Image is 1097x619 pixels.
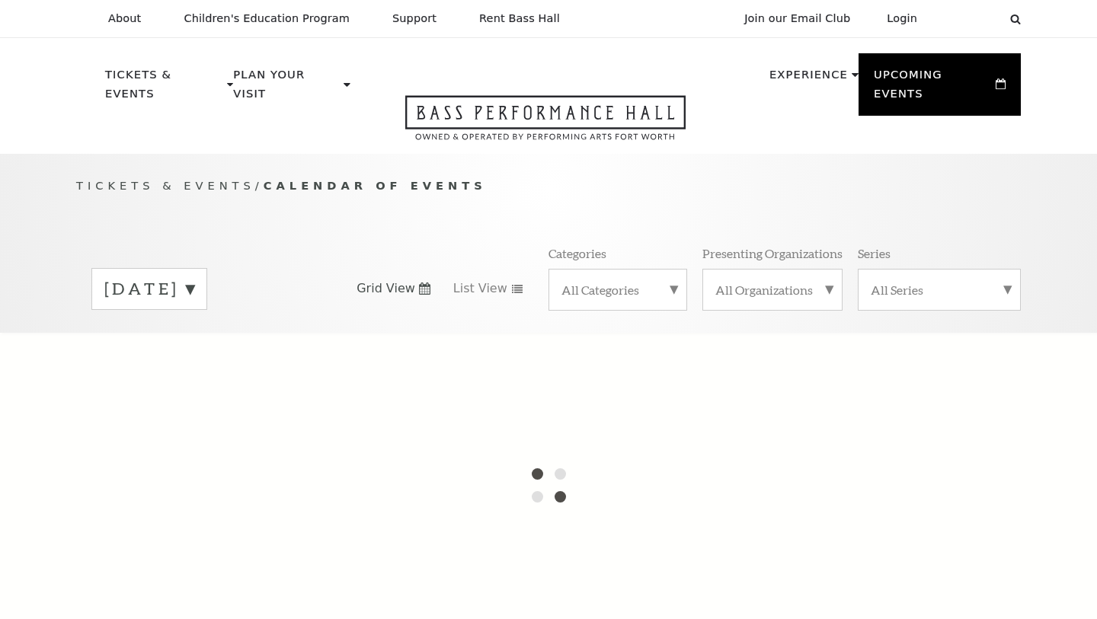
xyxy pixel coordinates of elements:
[858,245,891,261] p: Series
[942,11,996,26] select: Select:
[871,282,1008,298] label: All Series
[357,280,415,297] span: Grid View
[453,280,507,297] span: List View
[715,282,830,298] label: All Organizations
[264,179,487,192] span: Calendar of Events
[105,65,223,112] p: Tickets & Events
[874,65,992,112] p: Upcoming Events
[104,277,194,301] label: [DATE]
[76,179,255,192] span: Tickets & Events
[769,65,848,93] p: Experience
[184,12,350,25] p: Children's Education Program
[76,177,1021,196] p: /
[392,12,437,25] p: Support
[702,245,843,261] p: Presenting Organizations
[108,12,141,25] p: About
[548,245,606,261] p: Categories
[479,12,560,25] p: Rent Bass Hall
[561,282,674,298] label: All Categories
[233,65,340,112] p: Plan Your Visit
